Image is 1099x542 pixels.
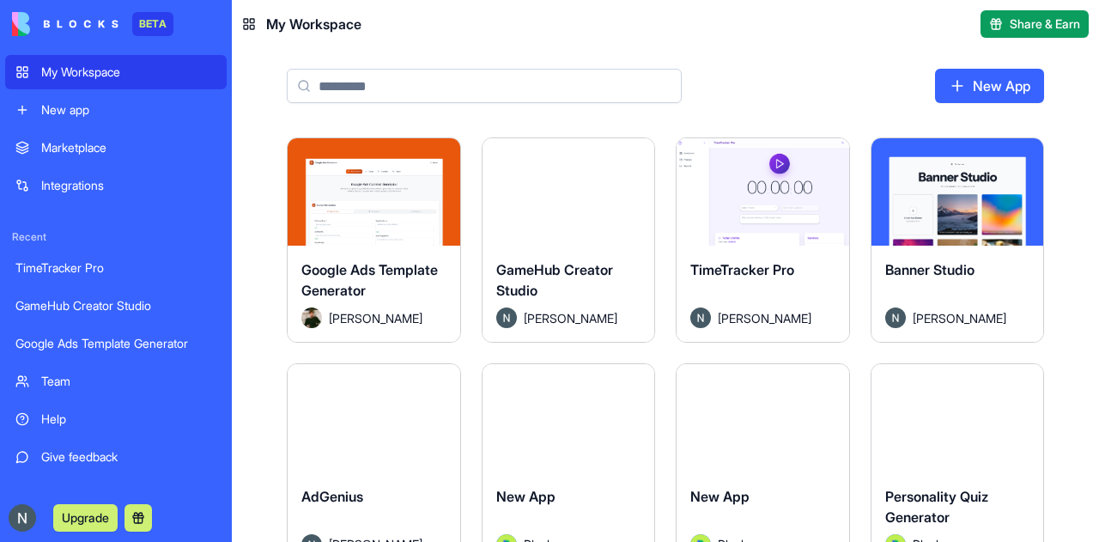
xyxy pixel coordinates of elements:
[5,168,227,203] a: Integrations
[301,308,322,328] img: Avatar
[301,261,438,299] span: Google Ads Template Generator
[496,488,556,505] span: New App
[981,10,1089,38] button: Share & Earn
[287,137,461,343] a: Google Ads Template GeneratorAvatar[PERSON_NAME]
[718,309,811,327] span: [PERSON_NAME]
[132,12,173,36] div: BETA
[15,335,216,352] div: Google Ads Template Generator
[690,488,750,505] span: New App
[9,504,36,532] img: ACg8ocJ9VPNtYlXAsY8izBO5hN6W0WVOcx_4_RR-4GcW2X8jo7icbA=s96-c
[5,55,227,89] a: My Workspace
[329,309,422,327] span: [PERSON_NAME]
[41,64,216,81] div: My Workspace
[15,297,216,314] div: GameHub Creator Studio
[41,139,216,156] div: Marketplace
[5,364,227,399] a: Team
[871,137,1045,343] a: Banner StudioAvatar[PERSON_NAME]
[5,440,227,474] a: Give feedback
[5,402,227,436] a: Help
[301,488,363,505] span: AdGenius
[885,261,975,278] span: Banner Studio
[41,486,216,503] div: Get Started
[935,69,1044,103] a: New App
[690,261,794,278] span: TimeTracker Pro
[913,309,1006,327] span: [PERSON_NAME]
[266,14,361,34] span: My Workspace
[5,478,227,512] a: Get Started
[690,308,711,328] img: Avatar
[12,12,118,36] img: logo
[885,308,906,328] img: Avatar
[41,101,216,119] div: New app
[1010,15,1080,33] span: Share & Earn
[53,504,118,532] button: Upgrade
[676,137,850,343] a: TimeTracker ProAvatar[PERSON_NAME]
[53,509,118,526] a: Upgrade
[5,230,227,244] span: Recent
[496,308,517,328] img: Avatar
[12,12,173,36] a: BETA
[15,259,216,277] div: TimeTracker Pro
[41,448,216,466] div: Give feedback
[5,93,227,127] a: New app
[5,326,227,361] a: Google Ads Template Generator
[5,131,227,165] a: Marketplace
[5,251,227,285] a: TimeTracker Pro
[41,411,216,428] div: Help
[885,488,988,526] span: Personality Quiz Generator
[482,137,656,343] a: GameHub Creator StudioAvatar[PERSON_NAME]
[496,261,613,299] span: GameHub Creator Studio
[41,177,216,194] div: Integrations
[41,373,216,390] div: Team
[5,289,227,323] a: GameHub Creator Studio
[524,309,617,327] span: [PERSON_NAME]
